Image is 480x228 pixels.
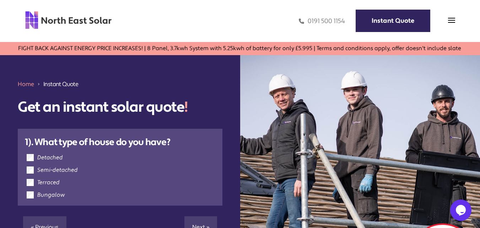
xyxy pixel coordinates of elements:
[25,11,112,30] img: north east solar logo
[37,80,41,88] img: 211688_forward_arrow_icon.svg
[37,179,60,186] label: Terraced
[37,166,78,174] label: Semi-detached
[299,17,345,25] a: 0191 500 1154
[18,80,34,88] a: Home
[450,200,473,221] iframe: chat widget
[448,17,455,24] img: menu icon
[18,99,222,116] h1: Get an instant solar quote
[299,17,304,25] img: phone icon
[184,98,188,116] span: !
[37,191,65,198] label: Bungalow
[43,80,78,88] span: Instant Quote
[356,10,430,32] a: Instant Quote
[25,136,170,148] strong: 1). What type of house do you have?
[37,154,63,161] label: Detached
